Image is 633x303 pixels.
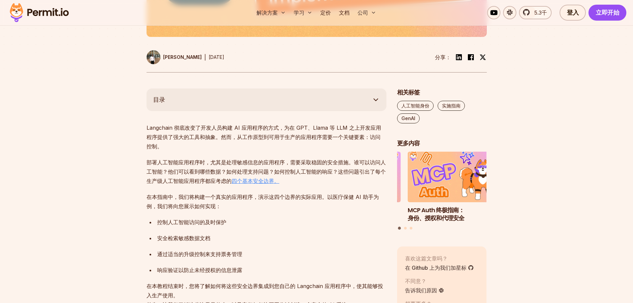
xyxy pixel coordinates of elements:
[534,9,547,16] font: 5.3千
[147,283,383,299] font: 在本教程结束时，您将了解如何将这些安全边界集成到您自己的 Langchain 应用程序中，使其能够投入生产使用。
[147,50,160,64] img: 陶菲克·艾耶拉贝甘
[397,152,487,230] div: 帖子
[405,286,444,294] a: 告诉我们原因
[401,103,429,108] font: 人工智能身份
[163,54,202,60] font: [PERSON_NAME]
[442,103,461,108] font: 实施指南
[438,101,465,111] a: 实施指南
[398,227,401,229] button: 转至幻灯片 1
[397,88,420,96] font: 相关标签
[397,101,434,111] a: 人工智能身份
[311,152,401,202] img: 人工智能代理的人机交互：最佳实践、框架、用例和演示
[157,267,242,273] font: 响应验证以防止未经授权的信息泄露
[408,152,497,223] li: 1/3
[209,54,224,60] font: [DATE]
[479,54,486,61] img: 叽叽喳喳
[397,139,420,147] font: 更多内容
[147,124,381,150] font: Langchain 彻底改变了开发人员构建 AI 应用程序的方式，为在 GPT、Llama 等 LLM 之上开发应用程序提供了强大的工具和抽象。然而，从工作原型到可用于生产的应用程序需要一个关键...
[157,219,226,226] font: 控制人工智能访问的及时保护
[404,227,407,229] button: 转至幻灯片 2
[254,6,288,19] button: 解决方案
[358,9,368,16] font: 公司
[147,194,379,210] font: 在本指南中，我们将构建一个真实的应用程序，演示这四个边界的实际应用。以医疗保健 AI 助手为例，我们将向您展示如何实现：
[355,6,379,19] button: 公司
[467,53,475,61] img: Facebook
[405,264,474,272] a: 在 Github 上为我们加星标
[408,152,497,223] a: MCP Auth 终极指南：身份、授权和代理安全MCP Auth 终极指南：身份、授权和代理安全
[311,152,401,223] li: 3 之 3
[153,96,165,103] font: 目录
[339,9,350,16] font: 文档
[408,206,464,223] font: MCP Auth 终极指南：身份、授权和代理安全
[157,251,242,257] font: 通过适当的升级控制来支持票务管理
[204,54,206,61] font: |
[320,9,331,16] font: 定价
[405,278,426,284] font: 不同意？
[519,6,552,19] a: 5.3千
[596,8,619,17] font: 立即开始
[291,6,315,19] button: 学习
[147,88,386,111] button: 目录
[455,53,463,61] img: 领英
[588,5,626,21] a: 立即开始
[7,1,72,24] img: 许可证标志
[232,178,279,184] a: 四个基本安全边界。
[397,113,420,123] a: GenAI
[147,159,386,175] font: 部署人工智能应用程序时，尤其是处理敏感信息的应用程序，需要采取稳固的安全措施。谁可以访问人工智能？他们可以看到哪些数据？如何处理支持问题？如何控制人工智能的响应？这些问题引出了
[410,227,412,229] button: 转至幻灯片 3
[318,6,334,19] a: 定价
[560,5,586,21] a: 登入
[567,8,579,17] font: 登入
[336,6,352,19] a: 文档
[147,50,202,64] a: [PERSON_NAME]
[435,54,451,61] font: 分享：
[405,255,448,262] font: 喜欢这篇文章吗？
[157,235,210,241] font: 安全检索敏感数据文档
[408,152,497,202] img: MCP Auth 终极指南：身份、授权和代理安全
[294,9,304,16] font: 学习
[401,115,415,121] font: GenAI
[257,9,278,16] font: 解决方案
